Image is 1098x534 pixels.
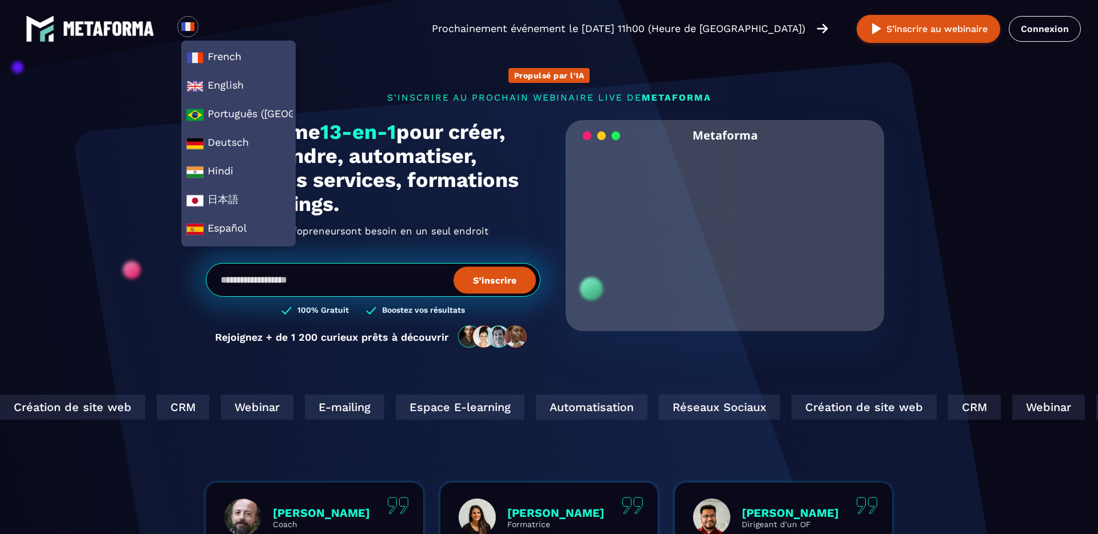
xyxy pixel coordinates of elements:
[186,49,204,66] img: fr
[583,130,620,141] img: loading
[284,222,345,240] span: Infopreneurs
[831,394,884,420] div: CRM
[186,221,291,238] span: Español
[622,497,643,514] img: quote
[507,520,604,529] p: Formatrice
[419,394,530,420] div: Automatisation
[186,192,291,209] span: 日本語
[382,305,465,316] h3: Boostez vos résultats
[206,120,540,216] h1: Plateforme pour créer, gérer, vendre, automatiser, scaler vos services, formations et coachings.
[186,49,291,66] span: French
[279,394,407,420] div: Espace E-learning
[186,106,291,123] span: Português ([GEOGRAPHIC_DATA])
[208,22,217,35] input: Search for option
[63,21,154,36] img: logo
[273,520,370,529] p: Coach
[198,16,226,41] div: Search for option
[366,305,376,316] img: checked
[817,22,828,35] img: arrow-right
[387,497,409,514] img: quote
[39,394,92,420] div: CRM
[186,135,204,152] img: de
[674,394,819,420] div: Création de site web
[281,305,292,316] img: checked
[186,164,204,181] img: hi
[206,222,540,240] h2: Tout ce dont les ont besoin en un seul endroit
[455,325,531,349] img: community-people
[574,150,876,301] video: Your browser does not support the video tag.
[104,394,176,420] div: Webinar
[186,106,204,123] img: a0
[186,192,204,209] img: ja
[856,497,878,514] img: quote
[507,506,604,520] p: [PERSON_NAME]
[26,14,54,43] img: logo
[273,506,370,520] p: [PERSON_NAME]
[186,221,204,238] img: es
[642,92,711,103] span: METAFORMA
[895,394,968,420] div: Webinar
[215,331,449,343] p: Rejoignez + de 1 200 curieux prêts à découvrir
[542,394,663,420] div: Réseaux Sociaux
[742,506,839,520] p: [PERSON_NAME]
[869,22,884,36] img: play
[186,164,291,181] span: Hindi
[514,71,584,80] p: Propulsé par l'IA
[186,78,204,95] img: en
[186,78,291,95] span: English
[206,92,892,103] p: s'inscrire au prochain webinaire live de
[693,120,758,150] h2: Metaforma
[742,520,839,529] p: Dirigeant d'un OF
[857,15,1000,43] button: S’inscrire au webinaire
[188,394,267,420] div: E-mailing
[979,394,1059,420] div: E-mailing
[181,19,195,34] img: fr
[432,21,805,37] p: Prochainement événement le [DATE] 11h00 (Heure de [GEOGRAPHIC_DATA])
[453,266,536,293] button: S’inscrire
[320,120,396,144] span: 13-en-1
[1009,16,1081,42] a: Connexion
[186,135,291,152] span: Deutsch
[297,305,349,316] h3: 100% Gratuit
